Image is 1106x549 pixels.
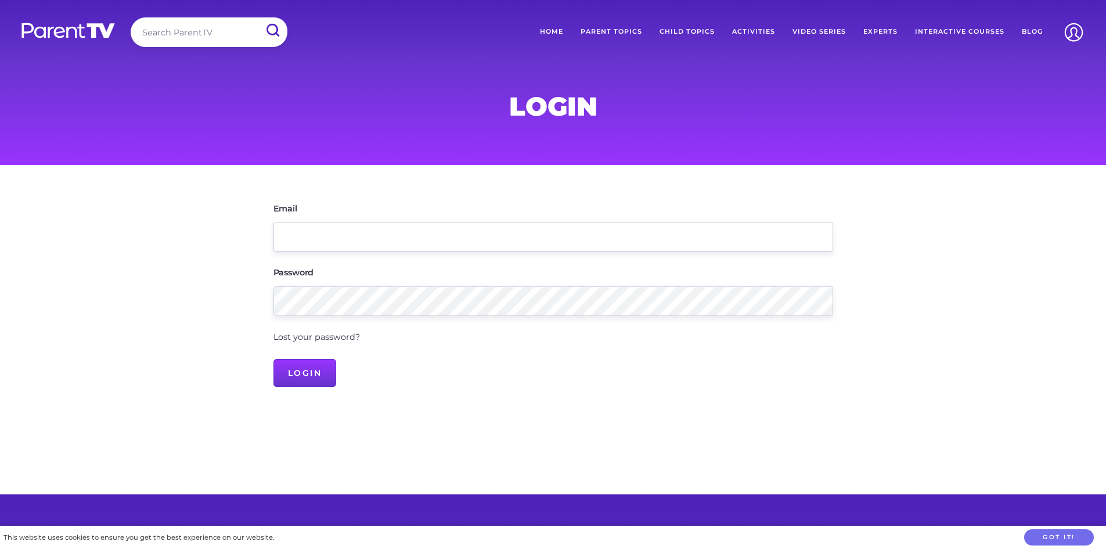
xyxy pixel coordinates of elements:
a: Lost your password? [273,332,360,342]
a: Activities [723,17,784,46]
a: Video Series [784,17,855,46]
a: Parent Topics [572,17,651,46]
input: Submit [257,17,287,44]
input: Login [273,359,337,387]
label: Password [273,268,314,277]
a: Interactive Courses [906,17,1013,46]
input: Search ParentTV [131,17,287,47]
a: Experts [855,17,906,46]
img: parenttv-logo-white.4c85aaf.svg [20,22,116,39]
button: Got it! [1024,529,1094,546]
a: Blog [1013,17,1051,46]
a: Home [531,17,572,46]
a: Child Topics [651,17,723,46]
div: This website uses cookies to ensure you get the best experience on our website. [3,532,274,544]
img: Account [1059,17,1089,47]
h1: Login [273,95,833,118]
label: Email [273,204,297,213]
